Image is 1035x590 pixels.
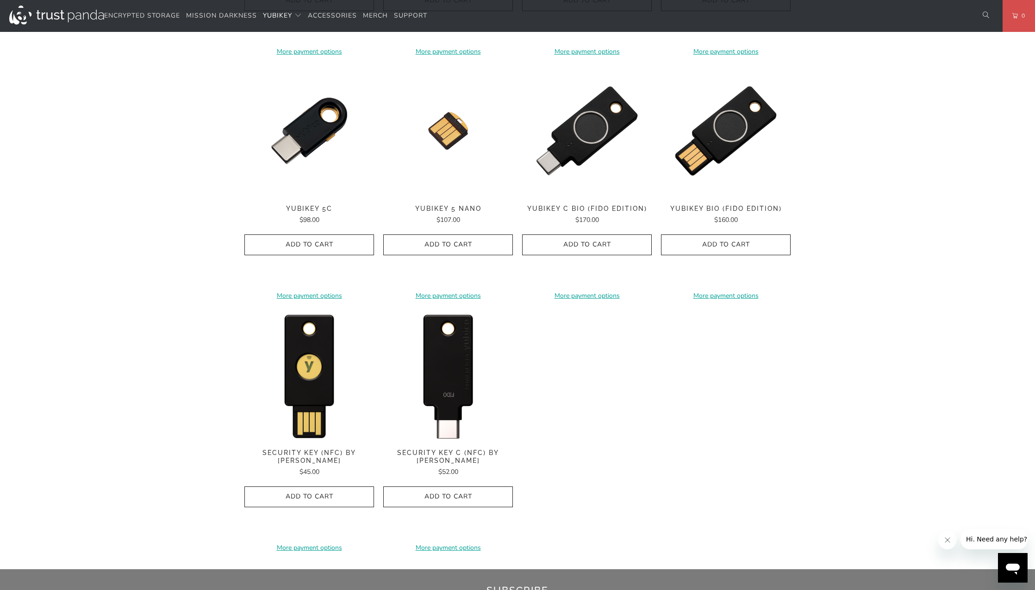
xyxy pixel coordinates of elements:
span: YubiKey 5 Nano [383,205,513,213]
span: YubiKey 5C [244,205,374,213]
a: More payment options [383,47,513,57]
span: Mission Darkness [186,11,257,20]
span: $170.00 [575,215,599,224]
img: YubiKey 5 Nano - Trust Panda [383,66,513,196]
iframe: Message from company [960,529,1028,549]
a: Accessories [308,5,357,27]
span: Add to Cart [393,493,503,501]
a: Security Key C (NFC) by Yubico - Trust Panda Security Key C (NFC) by Yubico - Trust Panda [383,310,513,440]
a: YubiKey 5C - Trust Panda YubiKey 5C - Trust Panda [244,66,374,196]
a: Support [394,5,427,27]
a: YubiKey Bio (FIDO Edition) - Trust Panda YubiKey Bio (FIDO Edition) - Trust Panda [661,66,791,196]
span: $160.00 [714,215,738,224]
span: $98.00 [299,215,319,224]
button: Add to Cart [661,234,791,255]
a: Mission Darkness [186,5,257,27]
span: Add to Cart [532,241,642,249]
a: More payment options [383,291,513,301]
a: More payment options [522,47,652,57]
a: More payment options [244,543,374,553]
iframe: Button to launch messaging window [998,553,1028,583]
a: More payment options [244,291,374,301]
a: More payment options [661,291,791,301]
span: Security Key (NFC) by [PERSON_NAME] [244,449,374,465]
a: YubiKey 5 Nano $107.00 [383,205,513,225]
button: Add to Cart [383,234,513,255]
span: YubiKey [263,11,292,20]
a: YubiKey 5C $98.00 [244,205,374,225]
a: Merch [363,5,388,27]
button: Add to Cart [522,234,652,255]
button: Add to Cart [244,486,374,507]
span: YubiKey C Bio (FIDO Edition) [522,205,652,213]
span: Add to Cart [393,241,503,249]
img: Security Key C (NFC) by Yubico - Trust Panda [383,310,513,440]
a: Encrypted Storage [104,5,180,27]
span: $107.00 [436,215,460,224]
a: YubiKey C Bio (FIDO Edition) - Trust Panda YubiKey C Bio (FIDO Edition) - Trust Panda [522,66,652,196]
button: Add to Cart [244,234,374,255]
img: Security Key (NFC) by Yubico - Trust Panda [244,310,374,440]
span: Accessories [308,11,357,20]
a: Security Key (NFC) by Yubico - Trust Panda Security Key (NFC) by Yubico - Trust Panda [244,310,374,440]
iframe: Close message [938,531,957,549]
span: Security Key C (NFC) by [PERSON_NAME] [383,449,513,465]
span: Support [394,11,427,20]
a: YubiKey Bio (FIDO Edition) $160.00 [661,205,791,225]
a: More payment options [522,291,652,301]
span: Add to Cart [671,241,781,249]
span: Add to Cart [254,493,364,501]
button: Add to Cart [383,486,513,507]
a: YubiKey 5 Nano - Trust Panda YubiKey 5 Nano - Trust Panda [383,66,513,196]
a: More payment options [244,47,374,57]
span: Add to Cart [254,241,364,249]
span: Encrypted Storage [104,11,180,20]
a: YubiKey C Bio (FIDO Edition) $170.00 [522,205,652,225]
span: $45.00 [299,467,319,476]
span: 0 [1018,11,1025,21]
a: More payment options [661,47,791,57]
span: Merch [363,11,388,20]
span: $52.00 [438,467,458,476]
nav: Translation missing: en.navigation.header.main_nav [104,5,427,27]
img: YubiKey Bio (FIDO Edition) - Trust Panda [661,66,791,196]
summary: YubiKey [263,5,302,27]
img: Trust Panda Australia [9,6,104,25]
a: More payment options [383,543,513,553]
span: YubiKey Bio (FIDO Edition) [661,205,791,213]
a: Security Key C (NFC) by [PERSON_NAME] $52.00 [383,449,513,477]
img: YubiKey C Bio (FIDO Edition) - Trust Panda [522,66,652,196]
a: Security Key (NFC) by [PERSON_NAME] $45.00 [244,449,374,477]
img: YubiKey 5C - Trust Panda [244,66,374,196]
